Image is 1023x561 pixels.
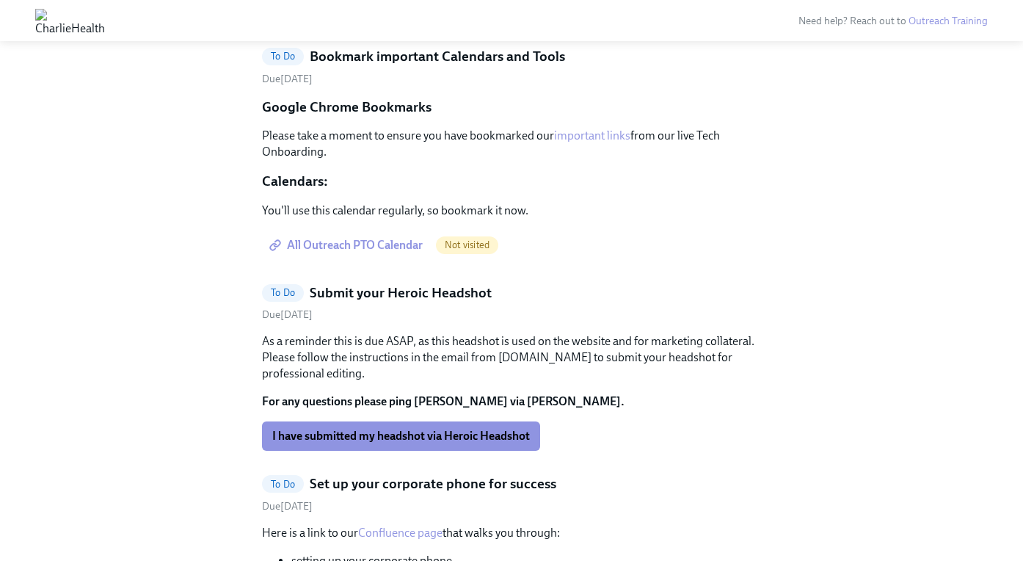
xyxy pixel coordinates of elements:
a: Confluence page [358,526,443,540]
span: Wednesday, September 24th 2025, 7:00 am [262,500,313,513]
button: I have submitted my headshot via Heroic Headshot [262,421,540,451]
p: Calendars: [262,172,761,191]
span: Not visited [436,239,498,250]
h5: Bookmark important Calendars and Tools [310,47,565,66]
p: Please take a moment to ensure you have bookmarked our from our live Tech Onboarding. [262,128,761,160]
span: I have submitted my headshot via Heroic Headshot [272,429,530,444]
p: You'll use this calendar regularly, so bookmark it now. [262,203,761,219]
a: To DoSubmit your Heroic HeadshotDue[DATE] [262,283,761,322]
span: Need help? Reach out to [798,15,988,27]
span: To Do [262,479,304,490]
h5: Set up your corporate phone for success [310,474,556,493]
img: CharlieHealth [35,9,105,32]
a: Outreach Training [909,15,988,27]
span: To Do [262,51,304,62]
span: Friday, September 26th 2025, 7:00 am [262,308,313,321]
h5: Submit your Heroic Headshot [310,283,492,303]
span: All Outreach PTO Calendar [272,238,423,253]
p: As a reminder this is due ASAP, as this headshot is used on the website and for marketing collate... [262,333,761,382]
p: Here is a link to our that walks you through: [262,525,761,541]
span: To Do [262,287,304,298]
a: To DoSet up your corporate phone for successDue[DATE] [262,474,761,513]
a: All Outreach PTO Calendar [262,231,433,260]
span: Tuesday, September 23rd 2025, 7:00 am [262,73,313,85]
a: important links [554,129,630,142]
p: Google Chrome Bookmarks [262,98,761,117]
strong: For any questions please ping [PERSON_NAME] via [PERSON_NAME]. [262,394,625,408]
a: To DoBookmark important Calendars and ToolsDue[DATE] [262,47,761,86]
